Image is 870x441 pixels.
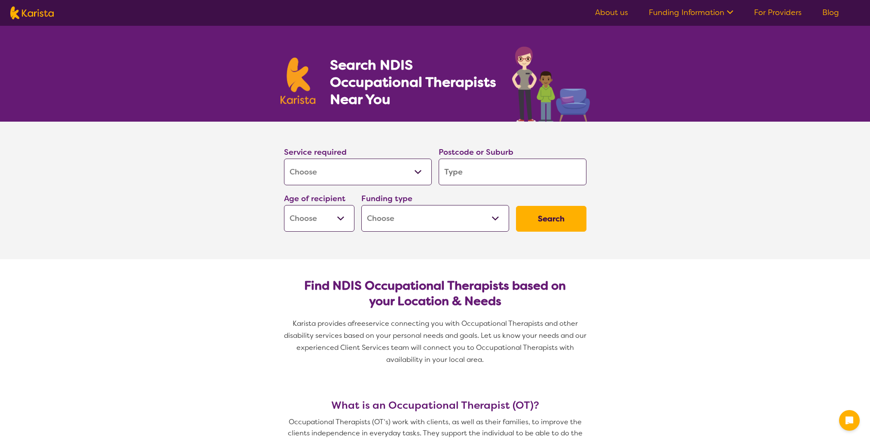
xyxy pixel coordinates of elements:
[281,399,590,411] h3: What is an Occupational Therapist (OT)?
[284,319,588,364] span: service connecting you with Occupational Therapists and other disability services based on your p...
[439,159,586,185] input: Type
[361,193,412,204] label: Funding type
[10,6,54,19] img: Karista logo
[352,319,366,328] span: free
[512,46,590,122] img: occupational-therapy
[439,147,513,157] label: Postcode or Suburb
[284,147,347,157] label: Service required
[291,278,580,309] h2: Find NDIS Occupational Therapists based on your Location & Needs
[595,7,628,18] a: About us
[754,7,802,18] a: For Providers
[649,7,733,18] a: Funding Information
[516,206,586,232] button: Search
[284,193,345,204] label: Age of recipient
[330,56,497,108] h1: Search NDIS Occupational Therapists Near You
[293,319,352,328] span: Karista provides a
[281,58,316,104] img: Karista logo
[822,7,839,18] a: Blog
